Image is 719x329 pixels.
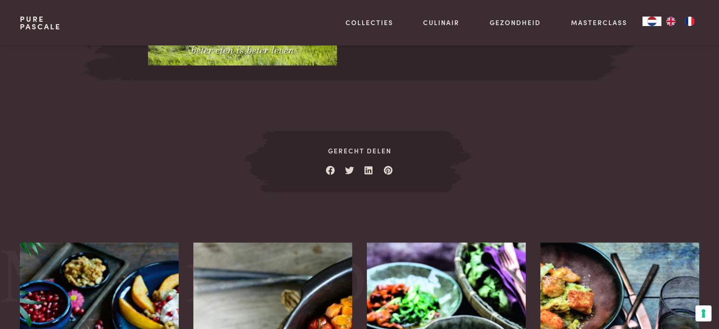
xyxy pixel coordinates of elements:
div: Language [642,17,661,26]
a: PurePascale [20,15,61,30]
ul: Language list [661,17,699,26]
aside: Language selected: Nederlands [642,17,699,26]
a: NL [642,17,661,26]
a: Collecties [346,18,393,27]
a: Gezondheid [490,18,541,27]
button: Uw voorkeuren voor toestemming voor trackingtechnologieën [695,305,711,321]
span: Gerecht delen [275,146,444,156]
a: EN [661,17,680,26]
a: Masterclass [571,18,627,27]
a: FR [680,17,699,26]
a: Culinair [423,18,459,27]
